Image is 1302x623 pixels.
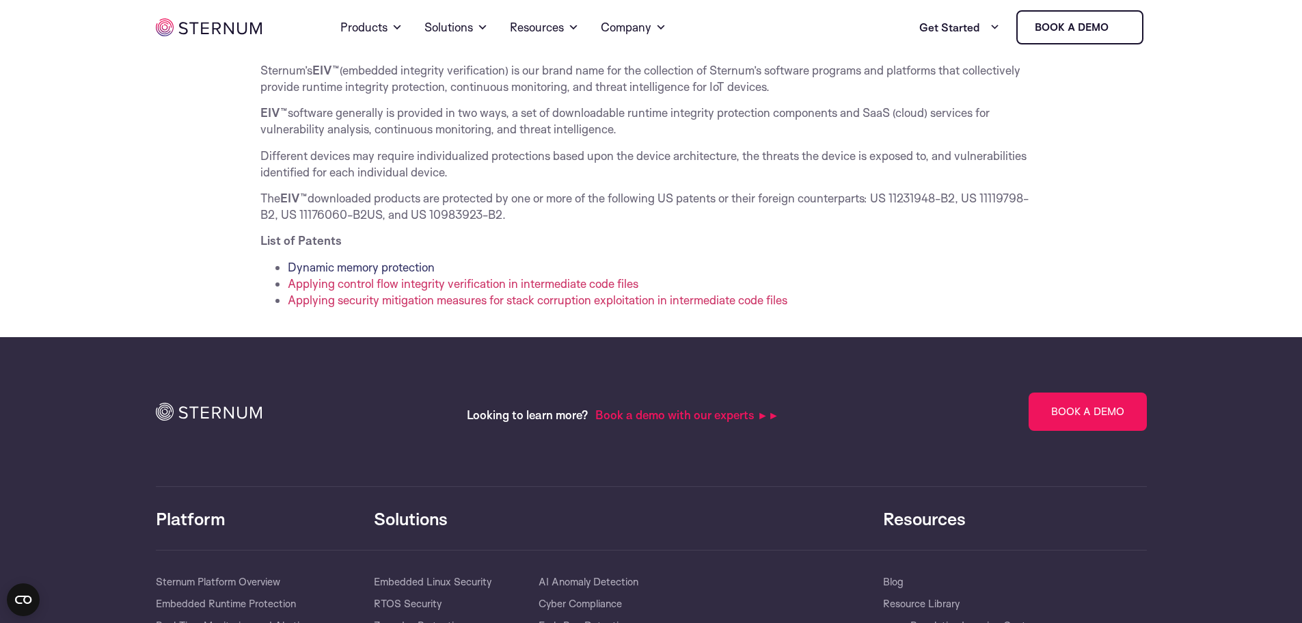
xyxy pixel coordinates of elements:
[7,583,40,616] button: Open CMP widget
[883,593,960,615] a: Resource Library
[156,403,262,421] img: icon
[156,571,280,593] a: Sternum Platform Overview
[288,293,787,307] a: Applying security mitigation measures for stack corruption exploitation in intermediate code files
[156,18,262,36] img: sternum iot
[424,3,488,52] a: Solutions
[260,105,288,120] strong: EIV™
[595,408,779,422] span: Book a demo with our experts ►►
[340,3,403,52] a: Products
[539,593,622,615] a: Cyber Compliance
[919,14,1000,41] a: Get Started
[601,3,666,52] a: Company
[260,105,1042,137] p: software generally is provided in two ways, a set of downloadable runtime integrity protection co...
[260,148,1042,181] p: Different devices may require individualized protections based upon the device architecture, the ...
[260,62,1042,95] p: Sternum’s (embedded integrity verification) is our brand name for the collection of Sternum’s sof...
[288,276,638,291] a: Applying control flow integrity verification in intermediate code files
[1029,393,1147,431] a: Book a Demo
[374,507,869,529] h3: Solutions
[539,571,638,593] a: AI Anomaly Detection
[510,3,579,52] a: Resources
[883,507,1143,529] h3: Resources
[374,571,491,593] a: Embedded Linux Security
[1016,10,1143,44] a: Book a demo
[260,233,342,248] strong: List of Patents
[374,593,442,615] a: RTOS Security
[312,63,340,77] strong: EIV™
[260,190,1042,223] p: The downloaded products are protected by one or more of the following US patents or their foreign...
[467,408,588,422] span: Looking to learn more?
[156,593,296,615] a: Embedded Runtime Protection
[883,571,904,593] a: Blog
[156,507,374,529] h3: Platform
[280,191,308,205] strong: EIV™
[1114,22,1125,33] img: sternum iot
[288,260,435,274] a: Dynamic memory protection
